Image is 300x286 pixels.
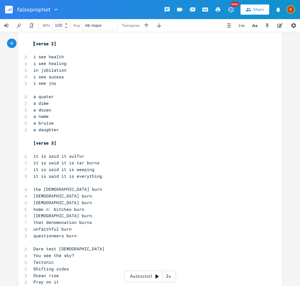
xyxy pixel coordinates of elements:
span: unfaithful burn [33,226,72,232]
button: K [287,2,295,17]
span: a dozen [33,107,51,113]
div: New [231,2,239,7]
span: a name [33,113,49,119]
span: it is said it sulfur [33,153,84,159]
span: [verse 3] [33,140,56,146]
span: a bruise [33,120,54,126]
span: Ocean rise [33,273,59,278]
div: Kat [287,5,295,14]
div: BPM [43,24,50,27]
span: i see sucess [33,74,64,80]
span: Pray on it [33,279,59,285]
div: 3x [163,271,174,282]
span: in jubilation [33,67,66,73]
div: Key [74,24,80,27]
span: [DEMOGRAPHIC_DATA] burn [33,200,92,205]
span: Dare test [DEMOGRAPHIC_DATA] [33,246,105,252]
button: Share [241,4,269,15]
span: a quater [33,94,54,99]
span: Shifting sides [33,266,69,272]
div: Transpose [122,24,139,27]
span: it is said it is everything [33,173,102,179]
span: Ab major [85,23,102,28]
span: Tectonic [33,259,54,265]
span: that denomonation burns [33,219,92,225]
div: Autoscroll [124,271,176,282]
span: i see joy [33,80,56,86]
span: i see health [33,54,64,60]
span: [DEMOGRAPHIC_DATA] burn [33,193,92,199]
span: it is said it is tar burns [33,160,100,166]
span: questioneers burn [33,233,77,239]
span: falseprophet [17,7,50,12]
span: You see the sky? [33,253,74,258]
span: [DEMOGRAPHIC_DATA] burn [33,213,92,218]
div: Share [253,7,264,12]
span: i see healing [33,61,66,66]
span: it is said it is weeping [33,167,94,172]
span: homo n' bitches burn [33,206,84,212]
span: a daughter [33,127,59,132]
span: [verse 2] [33,41,56,46]
span: a dime [33,100,49,106]
span: the [DEMOGRAPHIC_DATA] burn [33,186,102,192]
button: New [224,4,237,15]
